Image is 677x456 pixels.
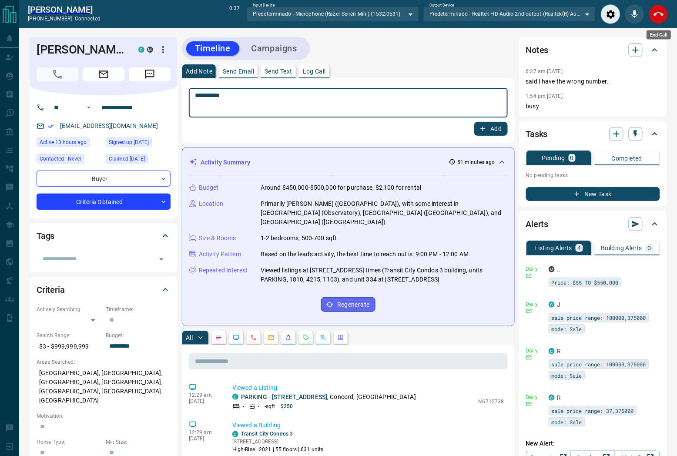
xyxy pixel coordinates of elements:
[542,155,565,161] p: Pending
[557,348,561,355] a: R
[199,183,219,192] p: Budget
[526,93,563,99] p: 1:54 pm [DATE]
[303,68,326,74] p: Log Call
[232,438,324,446] p: [STREET_ADDRESS]
[37,283,65,297] h2: Criteria
[155,253,168,265] button: Open
[526,300,543,308] p: Daily
[265,68,292,74] p: Send Text
[261,183,421,192] p: Around $450,000-$500,000 for purchase, $2,100 for rental
[189,429,219,436] p: 12:29 am
[232,431,238,437] div: condos.ca
[649,4,668,24] div: End Call
[457,158,495,166] p: 51 minutes ago
[147,47,153,53] div: mrloft.ca
[268,334,275,341] svg: Emails
[557,301,561,308] a: J
[479,398,504,406] p: N6712738
[253,3,275,8] label: Input Device
[552,371,582,380] span: mode: Sale
[106,332,171,339] p: Budget:
[199,250,241,259] p: Activity Pattern
[241,431,293,437] a: Transit City Condos 3
[83,67,124,81] span: Email
[261,266,507,284] p: Viewed listings at [STREET_ADDRESS] times (Transit City Condos 3 building, units PARKING, 1810, 4...
[526,355,532,361] svg: Email
[526,393,543,401] p: Daily
[229,4,240,24] p: 0:37
[526,169,660,182] p: No pending tasks
[37,305,101,313] p: Actively Searching:
[243,41,306,56] button: Campaigns
[552,278,619,287] span: Price: $55 TO $550,000
[549,302,555,308] div: condos.ca
[526,124,660,144] div: Tasks
[526,102,660,111] p: busy
[526,217,549,231] h2: Alerts
[223,68,254,74] p: Send Email
[241,393,327,400] a: PARKING - [STREET_ADDRESS]
[526,265,543,273] p: Daily
[526,347,543,355] p: Daily
[37,171,171,187] div: Buyer
[106,137,171,150] div: Tue Feb 20 2018
[647,30,671,40] div: End Call
[601,4,620,24] div: Audio Settings
[647,245,651,251] p: 0
[549,348,555,354] div: condos.ca
[109,154,145,163] span: Claimed [DATE]
[261,250,469,259] p: Based on the lead's activity, the best time to reach out is: 9:00 PM - 12:00 AM
[526,77,660,86] p: said I have the wrong number..
[37,366,171,408] p: [GEOGRAPHIC_DATA], [GEOGRAPHIC_DATA], [GEOGRAPHIC_DATA], [GEOGRAPHIC_DATA], [GEOGRAPHIC_DATA], [G...
[429,3,454,8] label: Output Device
[241,392,416,402] p: , Concord, [GEOGRAPHIC_DATA]
[84,102,94,113] button: Open
[75,16,101,22] span: connected
[250,334,257,341] svg: Calls
[258,402,259,410] p: -
[28,15,101,23] p: [PHONE_NUMBER] -
[37,438,101,446] p: Home Type:
[526,273,532,279] svg: Email
[232,446,324,453] p: High-Rise | 2021 | 55 floors | 631 units
[37,279,171,300] div: Criteria
[186,335,193,341] p: All
[201,158,250,167] p: Activity Summary
[186,68,212,74] p: Add Note
[28,4,101,15] a: [PERSON_NAME]
[37,194,171,210] div: Criteria Obtained
[612,155,643,161] p: Completed
[232,421,504,430] p: Viewed a Building
[337,334,344,341] svg: Agent Actions
[261,234,337,243] p: 1-2 bedrooms, 500-700 sqft
[129,67,171,81] span: Message
[37,358,171,366] p: Areas Searched:
[40,154,81,163] span: Contacted - Never
[189,436,219,442] p: [DATE]
[285,334,292,341] svg: Listing Alerts
[601,245,642,251] p: Building Alerts
[233,334,240,341] svg: Lead Browsing Activity
[40,138,87,147] span: Active 13 hours ago
[320,334,327,341] svg: Opportunities
[60,122,158,129] a: [EMAIL_ADDRESS][DOMAIN_NAME]
[232,383,504,392] p: Viewed a Listing
[552,360,646,369] span: sale price range: 100000,375000
[552,313,646,322] span: sale price range: 100000,375000
[37,339,101,354] p: $3 - $999,999,999
[215,334,222,341] svg: Notes
[552,418,582,426] span: mode: Sale
[526,43,549,57] h2: Notes
[549,266,555,272] div: mrloft.ca
[552,325,582,333] span: mode: Sale
[106,438,171,446] p: Min Size:
[37,225,171,246] div: Tags
[109,138,149,147] span: Signed up [DATE]
[321,297,375,312] button: Regenerate
[526,439,660,448] p: New Alert:
[261,199,507,227] p: Primarily [PERSON_NAME] ([GEOGRAPHIC_DATA]), with some interest in [GEOGRAPHIC_DATA] (Observatory...
[570,155,574,161] p: 0
[37,43,125,57] h1: [PERSON_NAME]
[37,412,171,420] p: Motivation:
